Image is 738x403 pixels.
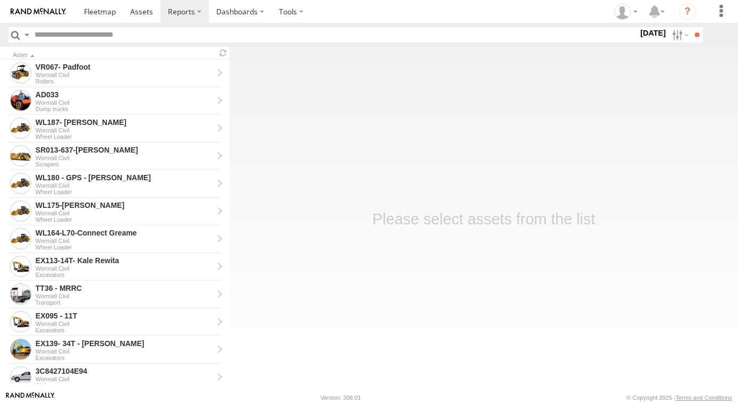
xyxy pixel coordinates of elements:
div: Wormall Civil [36,72,213,78]
div: Transport [36,299,213,306]
div: WL164-L70-Connect Greame - View Asset History [36,228,213,238]
div: WL175-Ralph Ennis - View Asset History [36,200,213,210]
div: All Assets [36,382,213,389]
a: Terms and Conditions [676,394,732,401]
div: EX139- 34T - Jason Innes - View Asset History [36,339,213,348]
div: Wormall Civil [36,376,213,382]
div: EX095 - 11T - View Asset History [36,311,213,321]
div: AD033 - View Asset History [36,90,213,99]
div: EX113-14T- Kale Rewita - View Asset History [36,256,213,265]
div: Wormall Civil [36,99,213,106]
div: VR067- Padfoot - View Asset History [36,62,213,72]
div: Wormall Civil [36,348,213,355]
label: Search Filter Options [668,27,691,43]
img: rand-logo.svg [11,8,66,15]
div: WL180 - GPS - Ben Briggs - View Asset History [36,173,213,182]
div: SR013-637-Jason K - View Asset History [36,145,213,155]
div: Rollers [36,78,213,85]
div: Wormall Civil [36,265,213,272]
span: Refresh [217,48,230,58]
div: Wormall Civil [36,321,213,327]
div: TT36 - MRRC - View Asset History [36,283,213,293]
div: Version: 308.01 [320,394,361,401]
div: Wheel Loader [36,216,213,223]
div: Click to Sort [13,53,213,58]
div: Wormall Civil [36,182,213,189]
div: Wheel Loader [36,244,213,250]
div: 3C8427104E94 - View Asset History [36,366,213,376]
div: Wormall Civil [36,293,213,299]
div: Scrapers [36,161,213,167]
div: Wheel Loader [36,189,213,195]
i: ? [679,3,696,20]
div: Jaydon Walker [610,4,641,20]
a: Visit our Website [6,392,55,403]
div: Wormall Civil [36,210,213,216]
div: WL187- Nick Welsh - View Asset History [36,117,213,127]
div: Excavators [36,355,213,361]
label: Search Query [22,27,31,43]
div: Excavators [36,272,213,278]
div: © Copyright 2025 - [626,394,732,401]
div: Wormall Civil [36,127,213,133]
div: Wormall Civil [36,238,213,244]
div: Wormall Civil [36,155,213,161]
div: Excavators [36,327,213,333]
label: [DATE] [638,27,668,39]
div: Dump trucks [36,106,213,112]
div: Wheel Loader [36,133,213,140]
